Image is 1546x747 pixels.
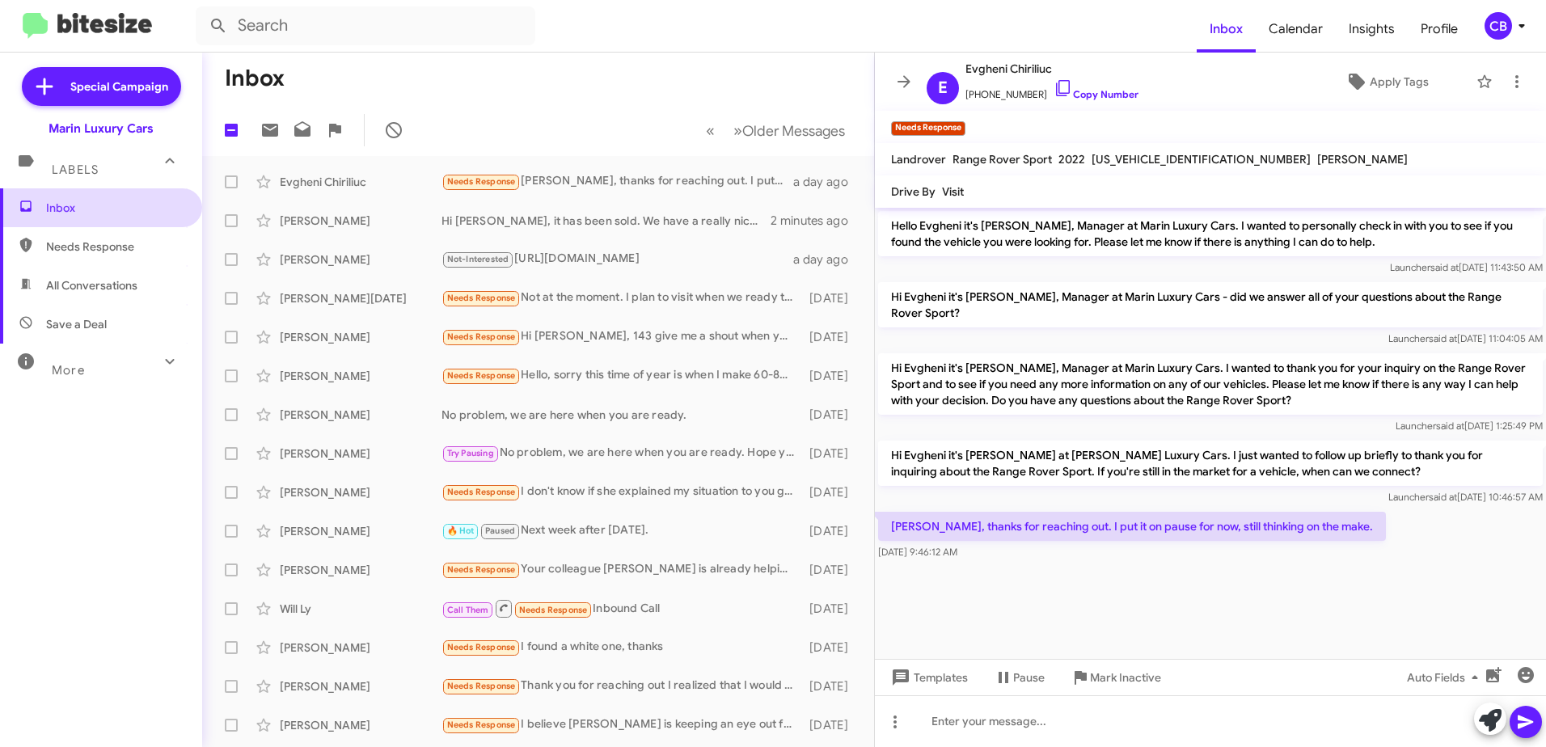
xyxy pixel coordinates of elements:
div: Hi [PERSON_NAME], it has been sold. We have a really nice 2016 Model S 85D you might like. I will... [441,213,771,229]
a: Inbox [1197,6,1256,53]
div: [PERSON_NAME] [280,484,441,500]
div: Your colleague [PERSON_NAME] is already helping me thanks [441,560,802,579]
div: I don't know if she explained my situation to you guys at all? [441,483,802,501]
span: Range Rover Sport [953,152,1052,167]
h1: Inbox [225,65,285,91]
input: Search [196,6,535,45]
p: [PERSON_NAME], thanks for reaching out. I put it on pause for now, still thinking on the make. [878,512,1386,541]
span: Launcher [DATE] 1:25:49 PM [1396,420,1543,432]
div: [DATE] [802,601,861,617]
a: Special Campaign [22,67,181,106]
div: [PERSON_NAME], thanks for reaching out. I put it on pause for now, still thinking on the make. [441,172,793,191]
div: [DATE] [802,368,861,384]
p: Hi Evgheni it's [PERSON_NAME], Manager at Marin Luxury Cars. I wanted to thank you for your inqui... [878,353,1543,415]
span: Needs Response [46,238,184,255]
div: [PERSON_NAME] [280,562,441,578]
span: Call Them [447,605,489,615]
span: Launcher [DATE] 11:04:05 AM [1388,332,1543,344]
div: [PERSON_NAME] [280,329,441,345]
span: Special Campaign [70,78,168,95]
div: CB [1485,12,1512,40]
span: Not-Interested [447,254,509,264]
span: Needs Response [447,331,516,342]
span: Drive By [891,184,936,199]
div: Not at the moment. I plan to visit when we ready to buy. Still just window shopping. [441,289,802,307]
span: Labels [52,162,99,177]
span: Pause [1013,663,1045,692]
span: Apply Tags [1370,67,1429,96]
div: [PERSON_NAME] [280,407,441,423]
small: Needs Response [891,121,965,136]
div: No problem, we are here when you are ready. [441,407,802,423]
span: Needs Response [447,681,516,691]
div: Thank you for reaching out I realized that I would like to have a CPO vehicle [441,677,802,695]
span: 2022 [1058,152,1085,167]
div: [URL][DOMAIN_NAME] [441,250,793,268]
div: I believe [PERSON_NAME] is keeping an eye out for me for what I am looking for [441,715,802,734]
p: Hi Evgheni it's [PERSON_NAME], Manager at Marin Luxury Cars - did we answer all of your questions... [878,282,1543,327]
a: Insights [1336,6,1408,53]
span: Needs Response [447,487,516,497]
div: a day ago [793,174,861,190]
span: Templates [888,663,968,692]
span: Landrover [891,152,946,167]
button: Auto Fields [1394,663,1497,692]
div: No problem, we are here when you are ready. Hope you have a great weekend! [441,444,802,462]
div: [PERSON_NAME] [280,213,441,229]
span: Needs Response [447,370,516,381]
button: Apply Tags [1304,67,1468,96]
p: Hello Evgheni it's [PERSON_NAME], Manager at Marin Luxury Cars. I wanted to personally check in w... [878,211,1543,256]
span: 🔥 Hot [447,525,475,536]
button: Next [724,114,855,147]
span: Paused [485,525,515,536]
span: « [706,120,715,141]
span: Mark Inactive [1090,663,1161,692]
div: [PERSON_NAME] [280,251,441,268]
div: [DATE] [802,407,861,423]
button: Pause [981,663,1058,692]
span: said at [1429,491,1457,503]
div: 2 minutes ago [771,213,861,229]
span: said at [1430,261,1459,273]
div: [DATE] [802,678,861,694]
span: Needs Response [447,642,516,652]
div: [DATE] [802,484,861,500]
div: Marin Luxury Cars [49,120,154,137]
span: Evgheni Chiriliuc [965,59,1138,78]
button: Templates [875,663,981,692]
span: Needs Response [447,176,516,187]
div: Inbound Call [441,598,802,618]
div: [PERSON_NAME] [280,368,441,384]
div: Next week after [DATE]. [441,521,802,540]
p: Hi Evgheni it's [PERSON_NAME] at [PERSON_NAME] Luxury Cars. I just wanted to follow up briefly to... [878,441,1543,486]
span: said at [1429,332,1457,344]
div: [DATE] [802,290,861,306]
div: [PERSON_NAME] [280,445,441,462]
span: Launcher [DATE] 10:46:57 AM [1388,491,1543,503]
span: Inbox [46,200,184,216]
span: [DATE] 9:46:12 AM [878,546,957,558]
div: [DATE] [802,329,861,345]
div: a day ago [793,251,861,268]
div: [PERSON_NAME] [280,523,441,539]
div: Hello, sorry this time of year is when I make 60-80% of my income over a short 6 week period. I a... [441,366,802,385]
span: [PHONE_NUMBER] [965,78,1138,103]
div: [DATE] [802,639,861,656]
span: Visit [942,184,964,199]
div: [DATE] [802,445,861,462]
div: Will Ly [280,601,441,617]
button: Previous [696,114,724,147]
button: CB [1471,12,1528,40]
div: [DATE] [802,717,861,733]
span: Older Messages [742,122,845,140]
div: [DATE] [802,562,861,578]
span: Needs Response [519,605,588,615]
a: Calendar [1256,6,1336,53]
nav: Page navigation example [697,114,855,147]
div: [PERSON_NAME][DATE] [280,290,441,306]
span: said at [1436,420,1464,432]
div: [DATE] [802,523,861,539]
span: All Conversations [46,277,137,293]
